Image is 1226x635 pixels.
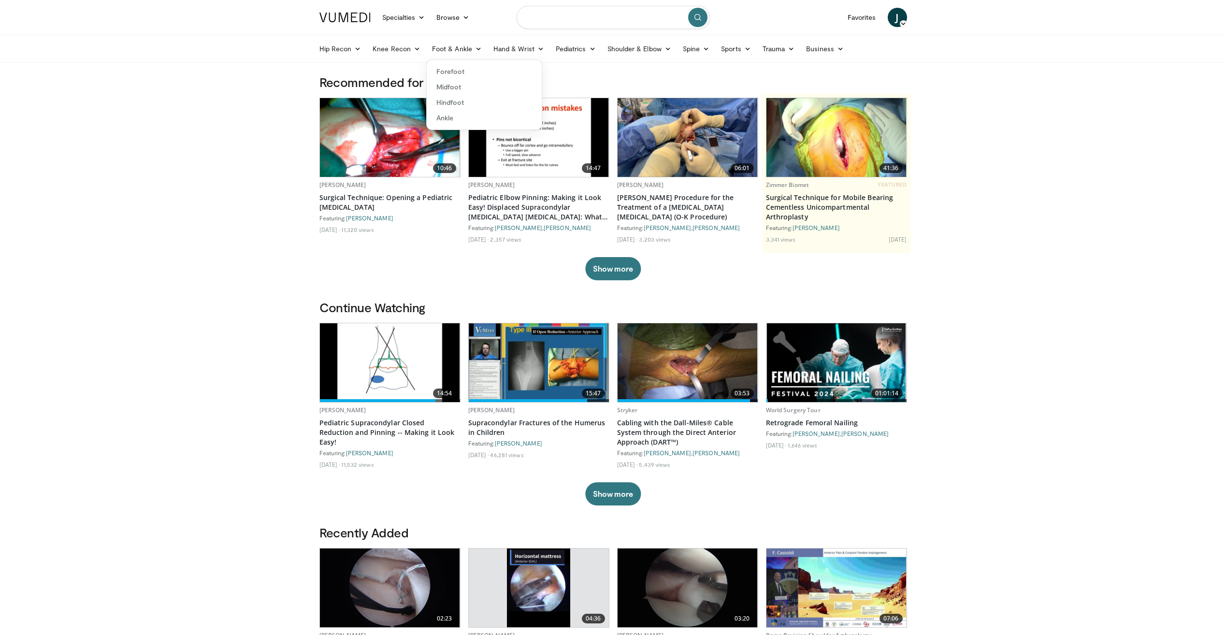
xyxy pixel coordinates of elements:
a: Retrograde Femoral Nailing [766,418,907,428]
img: 50b86dd7-7ea7-47a9-8408-fa004414b640.620x360_q85_upscale.jpg [320,98,460,177]
li: [DATE] [766,441,787,449]
a: [PERSON_NAME] [841,430,889,437]
a: Foot & Ankle [426,39,488,58]
a: 01:01:14 [766,323,907,402]
a: Specialties [376,8,431,27]
img: 77e71d76-32d9-4fd0-a7d7-53acfe95e440.620x360_q85_upscale.jpg [320,323,460,402]
li: [DATE] [889,235,907,243]
a: Cabling with the Dall-Miles® Cable System through the Direct Anterior Approach (DART™) [617,418,758,447]
a: [PERSON_NAME] [644,449,691,456]
img: 827ba7c0-d001-4ae6-9e1c-6d4d4016a445.620x360_q85_upscale.jpg [766,98,907,177]
a: [PERSON_NAME] [319,406,366,414]
span: FEATURED [878,181,907,188]
li: 3,203 views [639,235,671,243]
li: 5,439 views [639,461,670,468]
li: 2,357 views [490,235,521,243]
div: Featuring: , [617,224,758,231]
a: 03:53 [618,323,758,402]
a: [PERSON_NAME] [468,406,515,414]
a: 04:36 [469,548,609,627]
a: [PERSON_NAME] [644,224,691,231]
a: [PERSON_NAME] [692,449,740,456]
h3: Recommended for You [319,74,907,90]
a: Pediatrics [550,39,602,58]
a: Hindfoot [427,95,542,110]
a: [PERSON_NAME] [495,224,542,231]
a: [PERSON_NAME] [319,181,366,189]
span: 14:54 [433,389,456,398]
span: 04:36 [582,614,605,623]
div: Featuring: [319,214,461,222]
a: Pediatric Elbow Pinning: Making it Look Easy! Displaced Supracondylar [MEDICAL_DATA] [MEDICAL_DAT... [468,193,609,222]
span: 03:20 [731,614,754,623]
li: [DATE] [319,461,340,468]
a: Stryker [617,406,638,414]
li: [DATE] [319,226,340,233]
a: Hand & Wrist [488,39,550,58]
a: [PERSON_NAME] [468,181,515,189]
img: 07483a87-f7db-4b95-b01b-f6be0d1b3d91.620x360_q85_upscale.jpg [469,323,609,402]
a: 07:06 [766,548,907,627]
img: 66ecb173-4860-4b81-a768-3e841f596fa1.620x360_q85_upscale.jpg [618,98,758,177]
a: [PERSON_NAME] [692,224,740,231]
a: Forefoot [427,64,542,79]
a: Business [800,39,850,58]
div: Featuring: , [468,224,609,231]
a: Pediatric Supracondylar Closed Reduction and Pinning -- Making it Look Easy! [319,418,461,447]
a: Supracondylar Fractures of the Humerus in Children [468,418,609,437]
a: 15:47 [469,323,609,402]
li: 3,341 views [766,235,796,243]
a: 14:54 [320,323,460,402]
a: Zimmer Biomet [766,181,809,189]
img: 926032fc-011e-4e04-90f2-afa899d7eae5.620x360_q85_upscale.jpg [320,548,460,627]
a: [PERSON_NAME] [346,449,393,456]
img: 8037028b-5014-4d38-9a8c-71d966c81743.620x360_q85_upscale.jpg [766,548,907,627]
li: [DATE] [468,235,489,243]
img: 73909aac-8028-4e55-8c28-e987c5037929.620x360_q85_upscale.jpg [469,98,609,177]
li: 1,646 views [788,441,817,449]
li: [DATE] [468,451,489,459]
h3: Continue Watching [319,300,907,315]
a: 41:36 [766,98,907,177]
img: 3fa165be-1713-4ac7-8b9e-687718b60594.jpg.620x360_q85_upscale.jpg [767,323,906,402]
a: Shoulder & Elbow [602,39,677,58]
div: Featuring: [468,439,609,447]
img: VuMedi Logo [319,13,371,22]
a: Surgical Technique: Opening a Pediatric [MEDICAL_DATA] [319,193,461,212]
a: Sports [715,39,757,58]
div: Featuring: , [766,430,907,437]
a: [PERSON_NAME] [793,430,840,437]
li: [DATE] [617,461,638,468]
input: Search topics, interventions [517,6,710,29]
span: 41:36 [880,163,903,173]
a: Spine [677,39,715,58]
a: Hip Recon [314,39,367,58]
button: Show more [585,257,641,280]
a: [PERSON_NAME] [793,224,840,231]
img: d14b109b-3563-4fea-92de-d2e7de6196f8.620x360_q85_upscale.jpg [618,323,758,402]
a: [PERSON_NAME] [346,215,393,221]
span: 03:53 [731,389,754,398]
a: Trauma [757,39,801,58]
img: cd449402-123d-47f7-b112-52d159f17939.620x360_q85_upscale.jpg [507,548,570,627]
a: [PERSON_NAME] [617,181,664,189]
span: 14:47 [582,163,605,173]
a: 10:46 [320,98,460,177]
li: 46,281 views [490,451,523,459]
a: J [888,8,907,27]
li: [DATE] [617,235,638,243]
a: Browse [431,8,475,27]
li: 11,320 views [341,226,374,233]
span: 07:06 [880,614,903,623]
a: 03:20 [618,548,758,627]
a: Midfoot [427,79,542,95]
img: 2649116b-05f8-405c-a48f-a284a947b030.620x360_q85_upscale.jpg [618,548,758,627]
a: [PERSON_NAME] [495,440,542,447]
a: [PERSON_NAME] [544,224,591,231]
a: Surgical Technique for Mobile Bearing Cementless Unicompartmental Arthroplasty [766,193,907,222]
div: Featuring: , [617,449,758,457]
span: 06:01 [731,163,754,173]
span: 15:47 [582,389,605,398]
div: Featuring: [766,224,907,231]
